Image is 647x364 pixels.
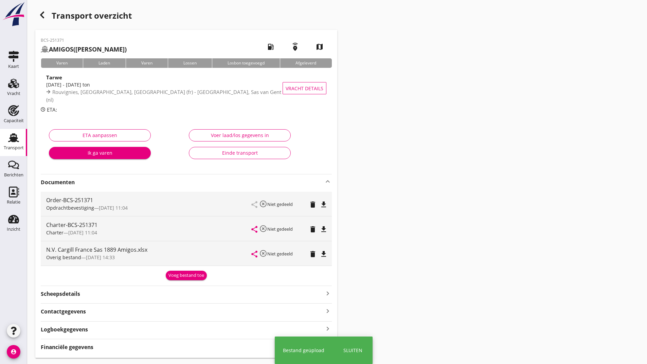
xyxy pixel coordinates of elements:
[83,58,125,68] div: Laden
[259,225,267,233] i: highlight_off
[189,129,291,141] button: Voer laad/los gegevens in
[324,324,332,333] i: keyboard_arrow_right
[324,289,332,298] i: keyboard_arrow_right
[49,129,151,141] button: ETA aanpassen
[46,221,252,229] div: Charter-BCS-251371
[280,58,331,68] div: Afgeleverd
[4,146,24,150] div: Transport
[55,132,145,139] div: ETA aanpassen
[168,272,204,279] div: Voeg bestand toe
[343,347,362,354] div: Sluiten
[286,37,305,56] i: emergency_share
[267,201,293,207] small: Niet gedeeld
[320,225,328,233] i: file_download
[250,225,258,233] i: share
[341,345,364,356] button: Sluiten
[250,250,258,258] i: share
[195,132,285,139] div: Voer laad/los gegevens in
[324,306,332,315] i: keyboard_arrow_right
[46,254,252,261] div: —
[309,250,317,258] i: delete
[7,227,20,231] div: Inzicht
[41,326,88,333] strong: Logboekgegevens
[41,37,127,43] p: BCS-251371
[41,178,324,186] strong: Documenten
[283,347,324,354] div: Bestand geüpload
[7,200,20,204] div: Relatie
[4,173,23,177] div: Berichten
[41,58,83,68] div: Varen
[99,205,128,211] span: [DATE] 11:04
[309,200,317,209] i: delete
[267,251,293,257] small: Niet gedeeld
[310,37,329,56] i: map
[126,58,168,68] div: Varen
[54,149,145,156] div: Ik ga varen
[46,254,81,261] span: Overig bestand
[1,2,26,27] img: logo-small.a267ee39.svg
[7,345,20,359] i: account_circle
[46,204,252,211] div: —
[41,343,93,351] strong: Financiële gegevens
[7,91,20,96] div: Vracht
[35,8,337,24] div: Transport overzicht
[212,58,280,68] div: Losbon toegevoegd
[283,82,326,94] button: Vracht details
[166,271,207,280] button: Voeg bestand toe
[46,196,252,204] div: Order-BCS-251371
[267,226,293,232] small: Niet gedeeld
[46,246,252,254] div: N.V. Cargill France Sas 1889 Amigos.xlsx
[286,85,323,92] span: Vracht details
[189,147,291,159] button: Einde transport
[168,58,212,68] div: Lossen
[41,73,332,103] a: Tarwe[DATE] - [DATE] tonRouvignies, [GEOGRAPHIC_DATA], [GEOGRAPHIC_DATA] (fr) - [GEOGRAPHIC_DATA]...
[309,225,317,233] i: delete
[46,81,284,88] div: [DATE] - [DATE] ton
[8,64,19,69] div: Kaart
[49,147,151,159] button: Ik ga varen
[86,254,115,261] span: [DATE] 14:33
[46,74,62,81] strong: Tarwe
[320,250,328,258] i: file_download
[68,229,97,236] span: [DATE] 11:04
[46,89,281,103] span: Rouvignies, [GEOGRAPHIC_DATA], [GEOGRAPHIC_DATA] (fr) - [GEOGRAPHIC_DATA], Sas van Gent (nl)
[41,308,86,315] strong: Contactgegevens
[259,200,267,208] i: highlight_off
[46,205,94,211] span: Opdrachtbevestiging
[46,229,252,236] div: —
[4,118,24,123] div: Capaciteit
[47,106,57,113] span: ETA:
[320,200,328,209] i: file_download
[195,149,285,156] div: Einde transport
[49,45,73,53] strong: AMIGOS
[41,45,127,54] h2: ([PERSON_NAME])
[259,249,267,257] i: highlight_off
[41,290,80,298] strong: Scheepsdetails
[261,37,280,56] i: local_gas_station
[46,229,64,236] span: Charter
[324,177,332,186] i: keyboard_arrow_up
